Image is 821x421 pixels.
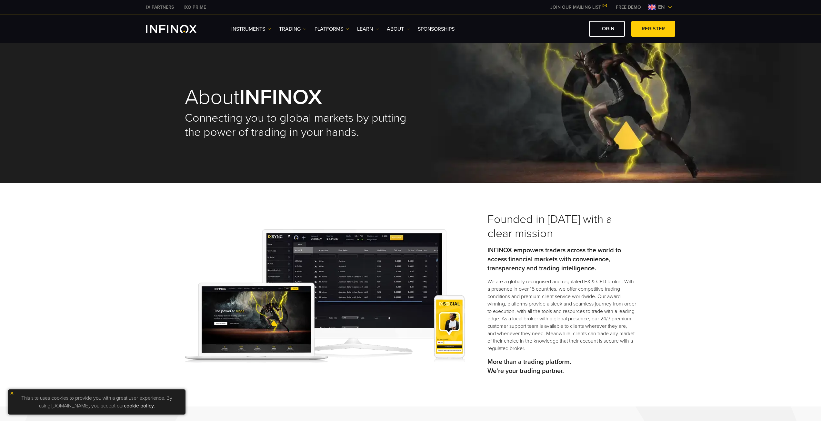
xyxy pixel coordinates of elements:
p: We are a globally recognised and regulated FX & CFD broker. With a presence in over 15 countries,... [487,278,636,352]
a: Instruments [231,25,271,33]
a: PLATFORMS [315,25,349,33]
a: Learn [357,25,379,33]
a: TRADING [279,25,306,33]
a: REGISTER [631,21,675,37]
p: This site uses cookies to provide you with a great user experience. By using [DOMAIN_NAME], you a... [11,393,182,411]
a: INFINOX MENU [611,4,646,11]
strong: INFINOX [239,85,322,110]
a: INFINOX [141,4,179,11]
img: yellow close icon [10,391,14,396]
p: INFINOX empowers traders across the world to access financial markets with convenience, transpare... [487,246,636,273]
h2: Connecting you to global markets by putting the power of trading in your hands. [185,111,411,139]
h3: Founded in [DATE] with a clear mission [487,212,636,241]
a: INFINOX Logo [146,25,212,33]
a: JOIN OUR MAILING LIST [546,5,611,10]
a: LOGIN [589,21,625,37]
p: More than a trading platform. We’re your trading partner. [487,357,636,376]
a: cookie policy [124,403,154,409]
a: SPONSORSHIPS [418,25,455,33]
span: en [656,3,667,11]
h1: About [185,87,411,108]
a: INFINOX [179,4,211,11]
a: ABOUT [387,25,410,33]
